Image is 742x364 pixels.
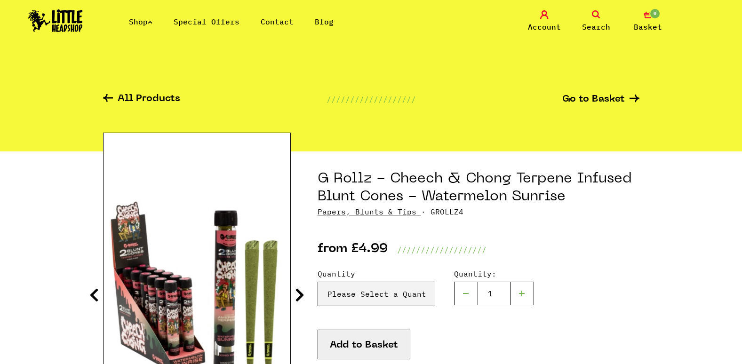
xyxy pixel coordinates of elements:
a: Blog [315,17,334,26]
img: Little Head Shop Logo [28,9,83,32]
a: Papers, Blunts & Tips [318,207,416,216]
p: /////////////////// [397,244,487,255]
a: Shop [129,17,152,26]
span: Search [582,21,610,32]
input: 1 [478,282,511,305]
span: Basket [634,21,662,32]
a: 0 Basket [624,10,671,32]
p: from £4.99 [318,244,388,255]
button: Add to Basket [318,330,410,359]
span: 0 [649,8,661,19]
a: All Products [103,94,180,105]
a: Search [573,10,620,32]
a: Contact [261,17,294,26]
a: Special Offers [174,17,239,26]
span: Account [528,21,561,32]
h1: G Rollz - Cheech & Chong Terpene Infused Blunt Cones - Watermelon Sunrise [318,170,639,206]
a: Go to Basket [562,95,639,104]
p: · GROLLZ4 [318,206,639,217]
p: /////////////////// [327,94,416,105]
label: Quantity [318,268,435,279]
label: Quantity: [454,268,534,279]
